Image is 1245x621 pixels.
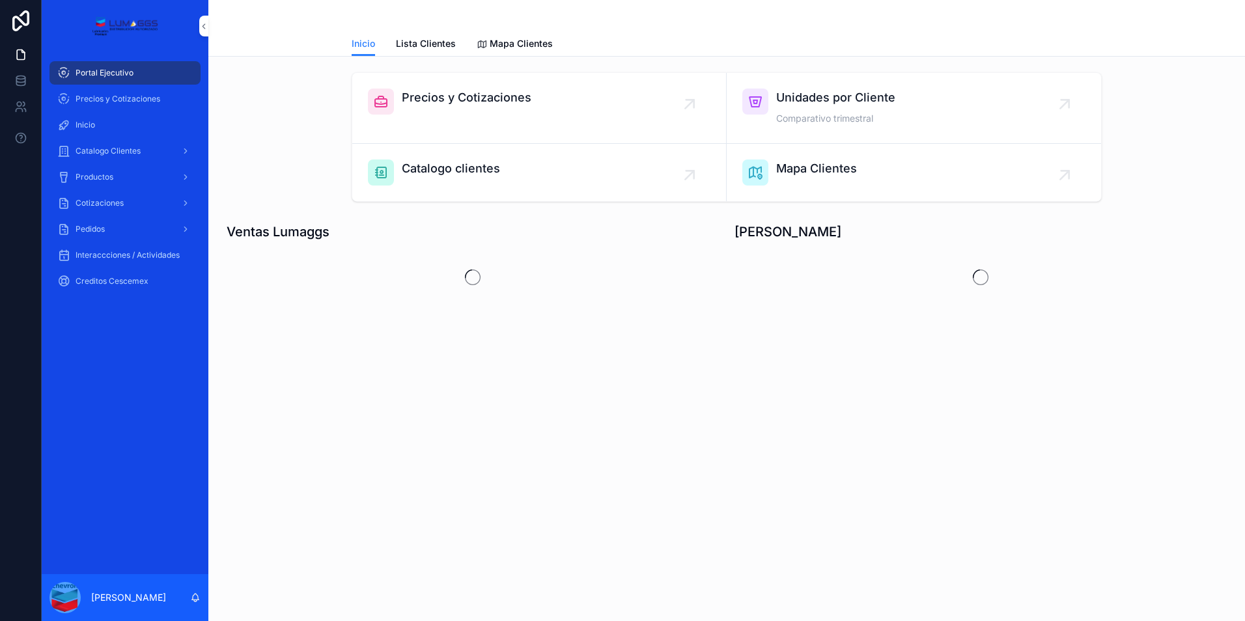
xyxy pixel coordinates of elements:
[76,172,113,182] span: Productos
[727,144,1101,201] a: Mapa Clientes
[49,243,201,267] a: Interaccciones / Actividades
[776,89,895,107] span: Unidades por Cliente
[76,120,95,130] span: Inicio
[227,223,329,241] h1: Ventas Lumaggs
[49,165,201,189] a: Productos
[91,591,166,604] p: [PERSON_NAME]
[49,113,201,137] a: Inicio
[49,217,201,241] a: Pedidos
[352,144,727,201] a: Catalogo clientes
[49,61,201,85] a: Portal Ejecutivo
[76,94,160,104] span: Precios y Cotizaciones
[49,269,201,293] a: Creditos Cescemex
[76,146,141,156] span: Catalogo Clientes
[76,224,105,234] span: Pedidos
[734,223,841,241] h1: [PERSON_NAME]
[477,32,553,58] a: Mapa Clientes
[92,16,158,36] img: App logo
[402,159,500,178] span: Catalogo clientes
[76,68,133,78] span: Portal Ejecutivo
[776,112,895,125] span: Comparativo trimestral
[49,191,201,215] a: Cotizaciones
[49,139,201,163] a: Catalogo Clientes
[490,37,553,50] span: Mapa Clientes
[352,32,375,57] a: Inicio
[776,159,857,178] span: Mapa Clientes
[49,87,201,111] a: Precios y Cotizaciones
[396,37,456,50] span: Lista Clientes
[727,73,1101,144] a: Unidades por ClienteComparativo trimestral
[76,250,180,260] span: Interaccciones / Actividades
[76,276,148,286] span: Creditos Cescemex
[396,32,456,58] a: Lista Clientes
[76,198,124,208] span: Cotizaciones
[42,52,208,310] div: Contenido desplazable
[402,89,531,107] span: Precios y Cotizaciones
[352,37,375,50] span: Inicio
[352,73,727,144] a: Precios y Cotizaciones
